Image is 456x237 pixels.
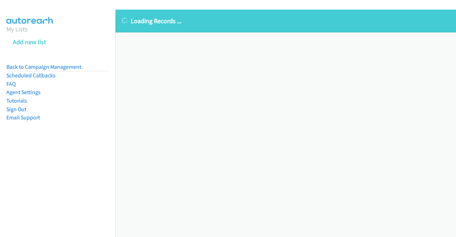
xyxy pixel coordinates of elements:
p: Loading Records ... [122,16,450,26]
a: FAQ [6,81,16,87]
a: Add new list [13,38,46,46]
a: Tutorials [6,97,27,104]
a: My Lists [6,25,28,33]
a: Back to Campaign Management [6,63,81,70]
a: Scheduled Callbacks [6,72,56,79]
a: Email Support [6,114,40,121]
a: Agent Settings [6,89,41,96]
a: Sign Out [6,106,26,113]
